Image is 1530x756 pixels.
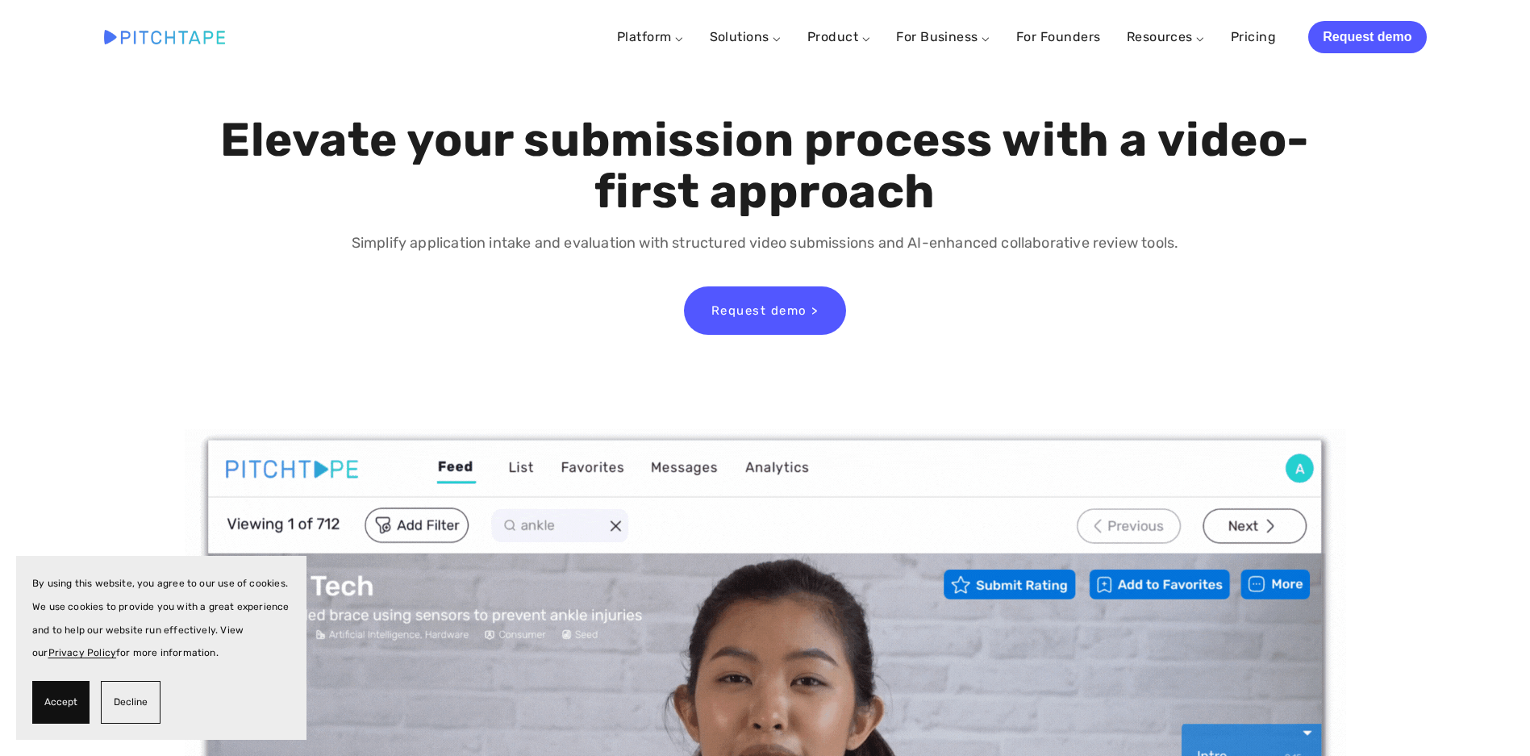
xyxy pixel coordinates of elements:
a: Privacy Policy [48,647,117,658]
a: For Business ⌵ [896,29,990,44]
a: Request demo > [684,286,846,335]
section: Cookie banner [16,556,306,740]
a: Pricing [1231,23,1276,52]
img: Pitchtape | Video Submission Management Software [104,30,225,44]
a: Solutions ⌵ [710,29,782,44]
button: Decline [101,681,161,724]
span: Decline [114,691,148,714]
p: By using this website, you agree to our use of cookies. We use cookies to provide you with a grea... [32,572,290,665]
span: Accept [44,691,77,714]
button: Accept [32,681,90,724]
h1: Elevate your submission process with a video-first approach [216,115,1314,218]
a: Product ⌵ [807,29,870,44]
p: Simplify application intake and evaluation with structured video submissions and AI-enhanced coll... [216,232,1314,255]
a: Resources ⌵ [1127,29,1205,44]
a: For Founders [1016,23,1101,52]
a: Platform ⌵ [617,29,684,44]
a: Request demo [1308,21,1426,53]
iframe: Chat Widget [1449,679,1530,756]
